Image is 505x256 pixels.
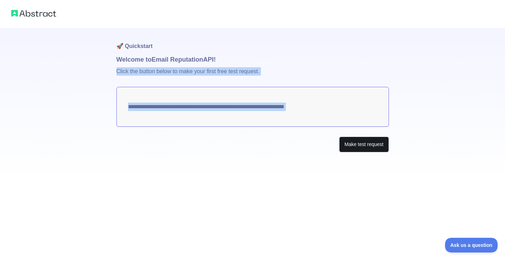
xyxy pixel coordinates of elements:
[116,28,389,55] h1: 🚀 Quickstart
[445,238,498,252] iframe: Toggle Customer Support
[11,8,56,18] img: Abstract logo
[116,55,389,64] h1: Welcome to Email Reputation API!
[339,137,389,152] button: Make test request
[116,64,389,87] p: Click the button below to make your first free test request.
